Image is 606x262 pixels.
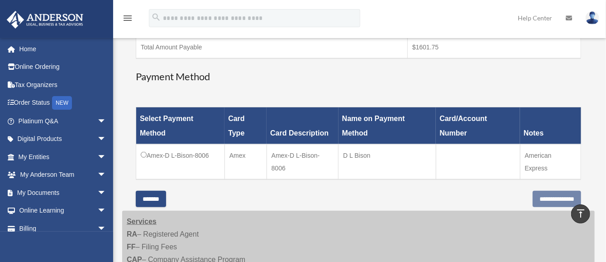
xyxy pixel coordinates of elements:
a: My Entitiesarrow_drop_down [6,148,120,166]
th: Name on Payment Method [339,107,436,144]
th: Card/Account Number [436,107,520,144]
i: search [151,12,161,22]
strong: Services [127,218,157,225]
a: Billingarrow_drop_down [6,219,115,238]
span: arrow_drop_down [97,202,115,220]
a: Tax Organizers [6,76,120,94]
i: vertical_align_top [575,208,586,219]
a: Online Ordering [6,58,120,76]
span: arrow_drop_down [97,184,115,202]
td: Amex-D L-Bison-8006 [267,144,339,180]
h3: Payment Method [136,70,581,84]
a: My Anderson Teamarrow_drop_down [6,166,120,184]
th: Notes [520,107,581,144]
a: Online Learningarrow_drop_down [6,202,120,220]
td: $1601.75 [407,36,581,58]
a: Home [6,40,120,58]
span: arrow_drop_down [97,166,115,184]
th: Select Payment Method [136,107,225,144]
img: User Pic [586,11,599,24]
th: Card Type [224,107,267,144]
td: Amex-D L-Bison-8006 [136,144,225,180]
span: arrow_drop_down [97,219,115,238]
span: arrow_drop_down [97,130,115,149]
td: D L Bison [339,144,436,180]
td: Amex [224,144,267,180]
span: arrow_drop_down [97,112,115,131]
a: My Documentsarrow_drop_down [6,184,120,202]
i: menu [122,13,133,24]
a: Platinum Q&Aarrow_drop_down [6,112,120,130]
a: Order StatusNEW [6,94,120,112]
td: Total Amount Payable [136,36,408,58]
th: Card Description [267,107,339,144]
img: Anderson Advisors Platinum Portal [4,11,86,29]
strong: FF [127,243,136,251]
div: NEW [52,96,72,110]
span: arrow_drop_down [97,148,115,166]
a: vertical_align_top [571,204,590,223]
td: American Express [520,144,581,180]
strong: RA [127,230,137,238]
a: menu [122,16,133,24]
a: Digital Productsarrow_drop_down [6,130,120,148]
